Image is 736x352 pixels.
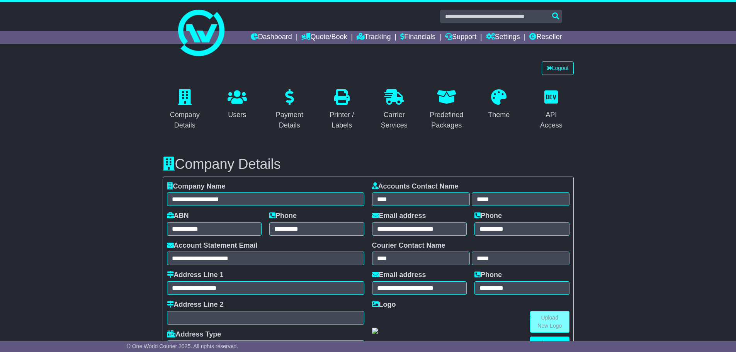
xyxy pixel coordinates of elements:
label: Account Statement Email [167,241,258,250]
a: Financials [400,31,435,44]
div: Payment Details [272,110,307,131]
div: Theme [488,110,510,120]
a: Tracking [357,31,391,44]
a: Reseller [529,31,562,44]
a: Support [445,31,476,44]
label: Logo [372,301,396,309]
a: API Access [529,87,574,133]
div: API Access [534,110,569,131]
label: ABN [167,212,189,220]
div: Users [228,110,247,120]
a: Theme [483,87,515,123]
label: Address Line 1 [167,271,224,279]
a: Delete Logo [530,337,569,350]
a: Company Details [163,87,207,133]
label: Company Name [167,182,226,191]
label: Phone [474,212,502,220]
label: Address Line 2 [167,301,224,309]
label: Address Type [167,330,221,339]
img: GetCustomerLogo [372,328,378,334]
a: Predefined Packages [424,87,469,133]
a: Users [223,87,252,123]
label: Email address [372,212,426,220]
label: Phone [474,271,502,279]
a: Dashboard [251,31,292,44]
label: Phone [269,212,297,220]
a: Logout [542,61,574,75]
a: Carrier Services [372,87,417,133]
h3: Company Details [163,156,574,172]
label: Email address [372,271,426,279]
div: Company Details [168,110,202,131]
a: Printer / Labels [320,87,364,133]
a: Settings [486,31,520,44]
label: Accounts Contact Name [372,182,459,191]
div: Predefined Packages [429,110,464,131]
a: Payment Details [267,87,312,133]
a: Upload New Logo [530,311,569,333]
span: © One World Courier 2025. All rights reserved. [127,343,238,349]
div: Printer / Labels [325,110,359,131]
div: Carrier Services [377,110,412,131]
a: Quote/Book [301,31,347,44]
label: Courier Contact Name [372,241,445,250]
